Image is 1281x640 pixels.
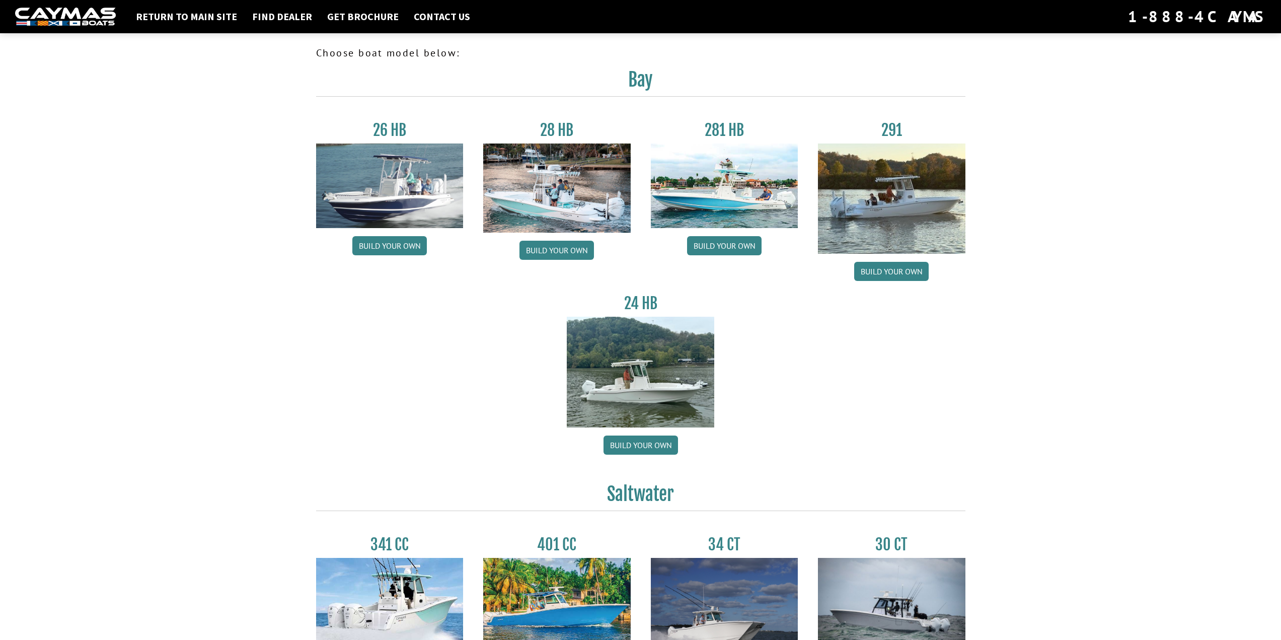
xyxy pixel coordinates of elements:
[818,144,965,254] img: 291_Thumbnail.jpg
[316,535,464,554] h3: 341 CC
[316,121,464,139] h3: 26 HB
[651,121,798,139] h3: 281 HB
[15,8,116,26] img: white-logo-c9c8dbefe5ff5ceceb0f0178aa75bf4bb51f6bca0971e226c86eb53dfe498488.png
[651,144,798,228] img: 28-hb-twin.jpg
[687,236,762,255] a: Build your own
[316,483,965,511] h2: Saltwater
[818,535,965,554] h3: 30 CT
[604,436,678,455] a: Build your own
[247,10,317,23] a: Find Dealer
[316,45,965,60] p: Choose boat model below:
[519,241,594,260] a: Build your own
[409,10,475,23] a: Contact Us
[316,68,965,97] h2: Bay
[483,121,631,139] h3: 28 HB
[567,294,714,313] h3: 24 HB
[567,317,714,427] img: 24_HB_thumbnail.jpg
[818,121,965,139] h3: 291
[352,236,427,255] a: Build your own
[316,144,464,228] img: 26_new_photo_resized.jpg
[1128,6,1266,28] div: 1-888-4CAYMAS
[131,10,242,23] a: Return to main site
[322,10,404,23] a: Get Brochure
[854,262,929,281] a: Build your own
[651,535,798,554] h3: 34 CT
[483,535,631,554] h3: 401 CC
[483,144,631,233] img: 28_hb_thumbnail_for_caymas_connect.jpg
